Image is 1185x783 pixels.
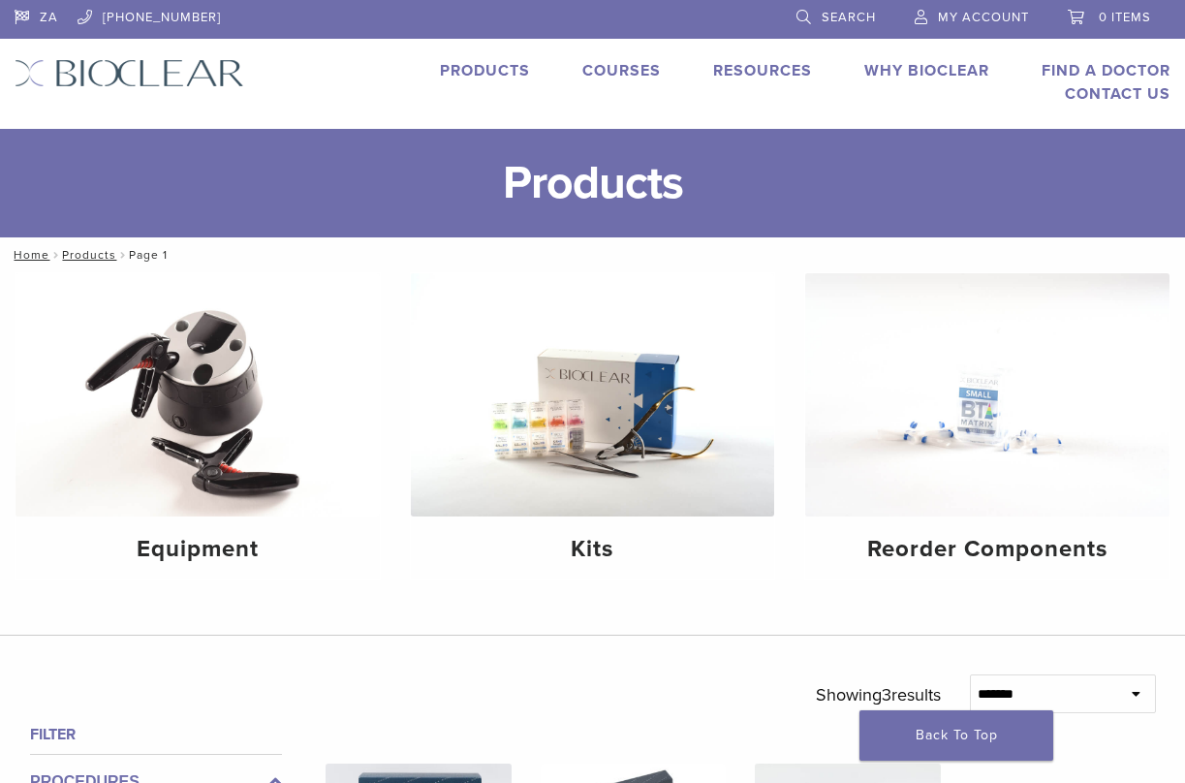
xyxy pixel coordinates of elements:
[16,273,380,517] img: Equipment
[822,10,876,25] span: Search
[816,674,941,715] p: Showing results
[938,10,1029,25] span: My Account
[859,710,1053,761] a: Back To Top
[8,248,49,262] a: Home
[15,59,244,87] img: Bioclear
[16,273,380,579] a: Equipment
[821,532,1154,567] h4: Reorder Components
[1099,10,1151,25] span: 0 items
[30,723,282,746] h4: Filter
[882,684,891,705] span: 3
[49,250,62,260] span: /
[805,273,1169,579] a: Reorder Components
[116,250,129,260] span: /
[1065,84,1170,104] a: Contact Us
[411,273,775,517] img: Kits
[582,61,661,80] a: Courses
[31,532,364,567] h4: Equipment
[805,273,1169,517] img: Reorder Components
[864,61,989,80] a: Why Bioclear
[1042,61,1170,80] a: Find A Doctor
[440,61,530,80] a: Products
[713,61,812,80] a: Resources
[62,248,116,262] a: Products
[426,532,760,567] h4: Kits
[411,273,775,579] a: Kits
